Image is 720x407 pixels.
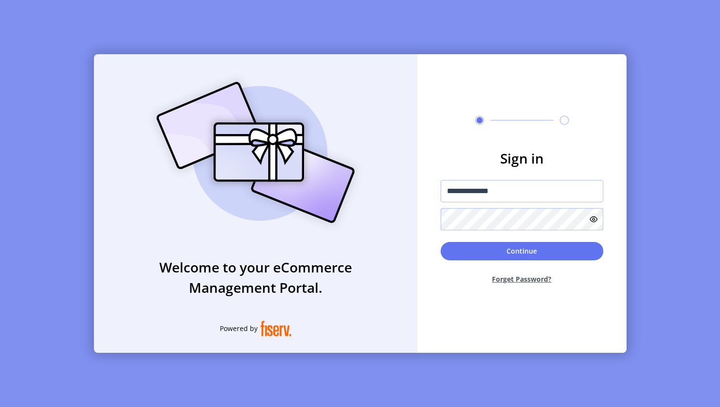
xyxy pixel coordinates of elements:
h3: Sign in [441,148,603,168]
span: Powered by [220,323,258,333]
h3: Welcome to your eCommerce Management Portal. [94,257,417,298]
img: card_Illustration.svg [142,71,369,234]
button: Forget Password? [441,266,603,292]
button: Continue [441,242,603,260]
